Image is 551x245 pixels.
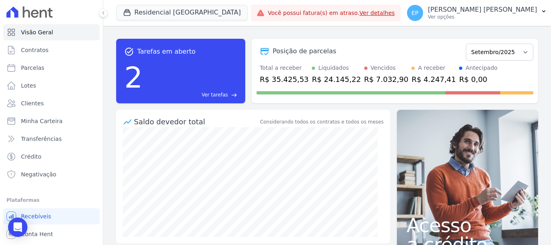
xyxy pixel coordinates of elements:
span: Conta Hent [21,230,53,238]
div: Vencidos [371,64,396,72]
div: Total a receber [260,64,309,72]
a: Visão Geral [3,24,100,40]
a: Clientes [3,95,100,111]
a: Conta Hent [3,226,100,242]
div: R$ 7.032,90 [364,74,409,85]
div: R$ 35.425,53 [260,74,309,85]
span: Recebíveis [21,212,51,220]
span: EP [411,10,418,16]
a: Transferências [3,131,100,147]
span: Acesso [407,216,528,235]
span: Clientes [21,99,44,107]
a: Ver tarefas east [146,91,237,98]
a: Lotes [3,77,100,94]
span: Negativação [21,170,56,178]
span: Contratos [21,46,48,54]
a: Parcelas [3,60,100,76]
div: R$ 4.247,41 [411,74,456,85]
a: Recebíveis [3,208,100,224]
button: Residencial [GEOGRAPHIC_DATA] [116,5,248,20]
span: Visão Geral [21,28,53,36]
span: Lotes [21,82,36,90]
span: east [231,92,237,98]
div: Saldo devedor total [134,116,259,127]
div: Open Intercom Messenger [8,218,27,237]
span: Crédito [21,153,42,161]
a: Contratos [3,42,100,58]
div: Plataformas [6,195,96,205]
span: Transferências [21,135,62,143]
a: Negativação [3,166,100,182]
div: Liquidados [318,64,349,72]
div: Posição de parcelas [273,46,336,56]
a: Minha Carteira [3,113,100,129]
span: Tarefas em aberto [137,47,196,57]
div: R$ 24.145,22 [312,74,361,85]
div: 2 [124,57,143,98]
span: Parcelas [21,64,44,72]
p: [PERSON_NAME] [PERSON_NAME] [428,6,537,14]
span: task_alt [124,47,134,57]
a: Ver detalhes [359,10,395,16]
a: Crédito [3,149,100,165]
div: Considerando todos os contratos e todos os meses [260,118,384,126]
div: R$ 0,00 [459,74,497,85]
p: Ver opções [428,14,537,20]
div: A receber [418,64,445,72]
span: Você possui fatura(s) em atraso. [268,9,395,17]
div: Antecipado [465,64,497,72]
span: Minha Carteira [21,117,63,125]
span: Ver tarefas [202,91,228,98]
